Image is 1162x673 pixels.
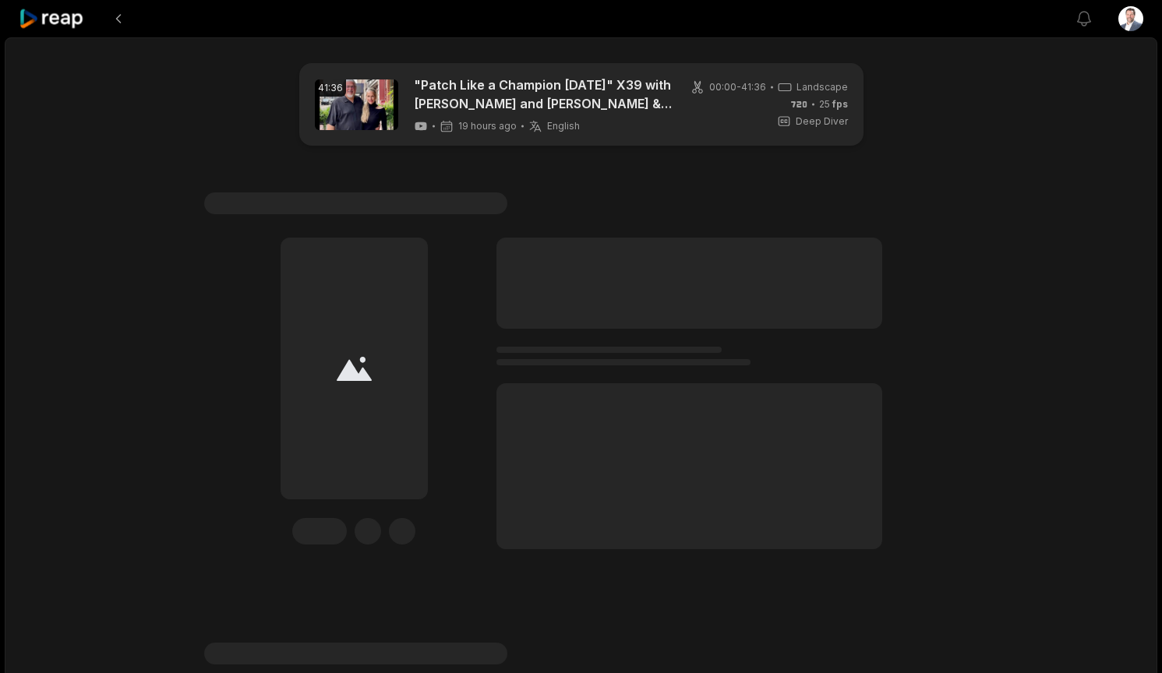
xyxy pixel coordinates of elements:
span: #1 Lorem ipsum dolor sit amet consecteturs [204,643,507,664]
span: Deep Diver [796,115,848,129]
span: fps [832,98,848,110]
span: English [547,120,580,132]
span: 25 [819,97,848,111]
span: 19 hours ago [458,120,517,132]
span: Landscape [796,80,848,94]
div: Edit [292,518,347,544]
span: #1 Lorem ipsum dolor sit amet consecteturs [204,192,507,214]
span: 00:00 - 41:36 [709,80,766,94]
a: "Patch Like a Champion [DATE]" X39 with [PERSON_NAME] and [PERSON_NAME] & [PERSON_NAME] [414,76,672,113]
